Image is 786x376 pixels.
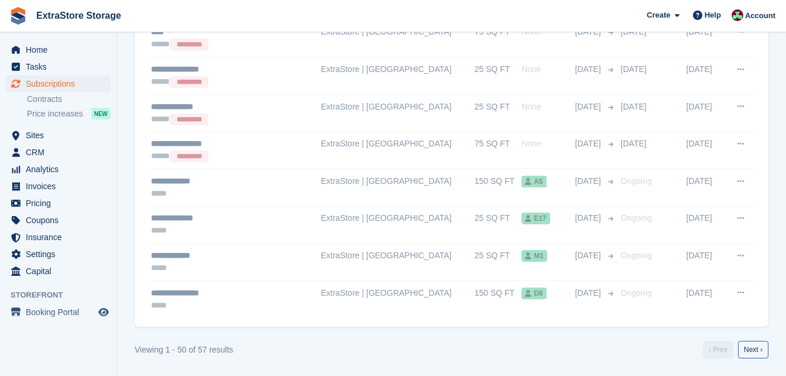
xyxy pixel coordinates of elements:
span: Create [647,9,670,21]
span: CRM [26,144,96,160]
a: Preview store [97,305,111,319]
a: Price increases NEW [27,107,111,120]
span: Analytics [26,161,96,177]
span: Tasks [26,59,96,75]
a: menu [6,212,111,228]
a: menu [6,195,111,211]
div: NEW [91,108,111,119]
a: menu [6,246,111,262]
img: stora-icon-8386f47178a22dfd0bd8f6a31ec36ba5ce8667c1dd55bd0f319d3a0aa187defe.svg [9,7,27,25]
span: Sites [26,127,96,143]
span: Settings [26,246,96,262]
a: menu [6,76,111,92]
a: menu [6,127,111,143]
span: Booking Portal [26,304,96,320]
img: Chelsea Parker [732,9,743,21]
span: Invoices [26,178,96,194]
span: Coupons [26,212,96,228]
a: menu [6,42,111,58]
a: menu [6,304,111,320]
a: menu [6,144,111,160]
span: Home [26,42,96,58]
a: Contracts [27,94,111,105]
a: menu [6,263,111,279]
a: menu [6,229,111,245]
span: Storefront [11,289,116,301]
span: Subscriptions [26,76,96,92]
span: Account [745,10,775,22]
span: Help [705,9,721,21]
a: ExtraStore Storage [32,6,126,25]
span: Price increases [27,108,83,119]
a: menu [6,161,111,177]
span: Insurance [26,229,96,245]
span: Pricing [26,195,96,211]
a: menu [6,178,111,194]
span: Capital [26,263,96,279]
a: menu [6,59,111,75]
